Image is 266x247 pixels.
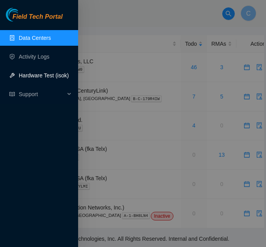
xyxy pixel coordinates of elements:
span: Support [19,86,65,102]
span: read [9,91,15,97]
a: Hardware Test (isok) [19,72,69,79]
img: Akamai Technologies [6,8,39,21]
span: Field Tech Portal [12,13,62,21]
a: Activity Logs [19,54,50,60]
a: Akamai TechnologiesField Tech Portal [6,14,62,24]
a: Data Centers [19,35,51,41]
